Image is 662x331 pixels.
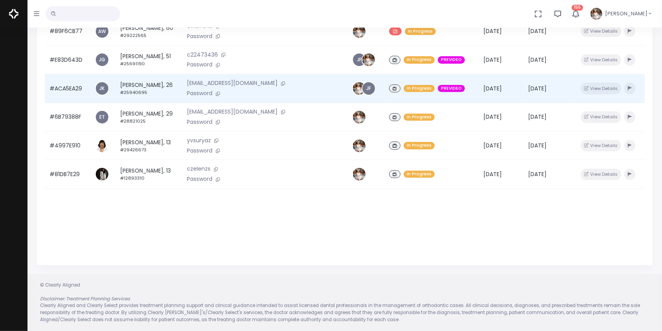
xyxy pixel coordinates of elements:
[405,28,436,35] span: In Progress
[120,118,146,124] small: #28821025
[40,296,130,302] em: Disclaimer: Treatment Planning Services
[187,147,343,155] p: Password
[96,53,108,66] a: JG
[187,51,343,59] p: c22473436
[115,17,182,46] td: [PERSON_NAME], 60
[589,7,603,21] img: Header Avatar
[581,169,621,180] button: View Details
[120,175,144,181] small: #12893310
[45,160,90,189] td: #81DB7E29
[484,56,502,64] span: [DATE]
[120,32,146,39] small: #29222565
[187,89,343,98] p: Password
[484,27,502,35] span: [DATE]
[187,32,343,41] p: Password
[572,5,583,11] span: 155
[528,56,547,64] span: [DATE]
[96,25,108,38] a: AW
[528,170,547,178] span: [DATE]
[45,103,90,132] td: #6B79388F
[45,131,90,160] td: #4997E910
[605,10,647,18] span: [PERSON_NAME]
[9,6,18,22] img: Logo Horizontal
[187,79,343,88] p: [EMAIL_ADDRESS][DOMAIN_NAME]
[120,147,146,153] small: #29426673
[115,74,182,103] td: [PERSON_NAME], 26
[581,111,621,123] button: View Details
[581,140,621,151] button: View Details
[96,111,108,123] a: ET
[581,83,621,94] button: View Details
[120,61,145,67] small: #25691190
[187,165,343,173] p: czelenzs
[45,46,90,74] td: #E83D643D
[96,82,108,95] a: JK
[404,85,435,92] span: In Progress
[187,61,343,69] p: Password
[353,53,366,66] a: JF
[115,160,182,189] td: [PERSON_NAME], 13
[484,113,502,121] span: [DATE]
[484,85,502,92] span: [DATE]
[45,17,90,46] td: #89F6CB77
[528,142,547,149] span: [DATE]
[438,56,465,64] span: PREVIDEO
[438,85,465,92] span: PREVIDEO
[187,118,343,127] p: Password
[581,54,621,66] button: View Details
[187,108,343,116] p: [EMAIL_ADDRESS][DOMAIN_NAME]
[528,85,547,92] span: [DATE]
[120,89,147,96] small: #25940695
[404,142,435,149] span: In Progress
[115,103,182,132] td: [PERSON_NAME], 29
[528,113,547,121] span: [DATE]
[362,82,375,95] a: JF
[115,46,182,74] td: [PERSON_NAME], 51
[404,171,435,178] span: In Progress
[484,142,502,149] span: [DATE]
[187,175,343,184] p: Password
[32,282,657,323] div: © Clearly Aligned Clearly Aligned and Clearly Select provides treatment planning support and clin...
[528,27,547,35] span: [DATE]
[45,74,90,103] td: #ACA5EA29
[581,26,621,37] button: View Details
[484,170,502,178] span: [DATE]
[187,136,343,145] p: yvsuryaz
[404,56,435,64] span: In Progress
[115,131,182,160] td: [PERSON_NAME], 13
[404,114,435,121] span: In Progress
